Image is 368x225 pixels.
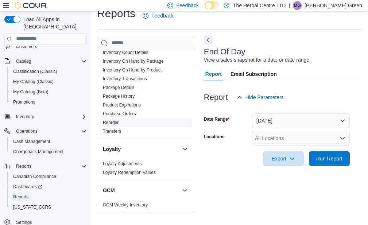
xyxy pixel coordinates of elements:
[1,112,90,122] button: Inventory
[7,66,90,77] button: Classification (Classic)
[103,85,135,90] a: Package Details
[15,2,47,9] img: Cova
[13,127,40,136] button: Operations
[10,67,60,76] a: Classification (Classic)
[252,113,350,128] button: [DATE]
[7,147,90,157] button: Chargeback Management
[10,172,59,181] a: Canadian Compliance
[10,137,87,146] span: Cash Management
[10,203,87,212] span: Washington CCRS
[204,93,228,102] h3: Report
[204,56,311,64] div: View a sales snapshot for a date or date range.
[103,129,121,134] a: Transfers
[16,163,31,169] span: Reports
[103,170,156,175] a: Loyalty Redemption Values
[204,134,225,140] label: Locations
[13,139,50,144] span: Cash Management
[103,146,121,153] h3: Loyalty
[16,58,31,64] span: Catalog
[10,67,87,76] span: Classification (Classic)
[13,79,54,85] span: My Catalog (Classic)
[7,77,90,87] button: My Catalog (Classic)
[7,202,90,212] button: [US_STATE] CCRS
[151,12,174,19] span: Feedback
[305,1,362,10] p: [PERSON_NAME] Green
[103,76,147,82] span: Inventory Transactions
[13,112,37,121] button: Inventory
[103,102,141,108] a: Product Expirations
[103,146,179,153] button: Loyalty
[103,59,164,64] a: Inventory On Hand by Package
[10,182,87,191] span: Dashboards
[1,161,90,171] button: Reports
[13,42,40,51] a: Customers
[176,2,198,9] span: Feedback
[13,112,87,121] span: Inventory
[103,94,135,99] a: Package History
[13,99,35,105] span: Promotions
[309,151,350,166] button: Run Report
[140,8,177,23] a: Feedback
[7,136,90,147] button: Cash Management
[103,161,142,167] span: Loyalty Adjustments
[103,50,148,55] a: Inventory Count Details
[13,162,87,171] span: Reports
[13,194,28,200] span: Reports
[13,57,87,66] span: Catalog
[204,116,230,122] label: Date Range
[10,98,38,106] a: Promotions
[103,102,141,108] span: Product Expirations
[293,1,302,10] div: Meighen Green
[204,36,213,44] button: Next
[10,98,87,106] span: Promotions
[97,201,195,212] div: OCM
[103,202,148,207] a: OCM Weekly Inventory
[7,192,90,202] button: Reports
[10,88,51,96] a: My Catalog (Beta)
[13,174,56,179] span: Canadian Compliance
[10,88,87,96] span: My Catalog (Beta)
[20,16,87,30] span: Load All Apps in [GEOGRAPHIC_DATA]
[103,67,162,73] a: Inventory On Hand by Product
[7,87,90,97] button: My Catalog (Beta)
[10,147,87,156] span: Chargeback Management
[1,41,90,52] button: Customers
[205,1,220,9] input: Dark Mode
[10,172,87,181] span: Canadian Compliance
[103,111,136,117] span: Purchase Orders
[181,145,189,154] button: Loyalty
[7,97,90,107] button: Promotions
[288,1,290,10] p: |
[103,58,164,64] span: Inventory On Hand by Package
[97,6,135,21] h1: Reports
[16,128,38,134] span: Operations
[13,42,87,51] span: Customers
[181,186,189,195] button: OCM
[205,67,222,81] span: Report
[13,204,51,210] span: [US_STATE] CCRS
[103,111,136,116] a: Purchase Orders
[7,182,90,192] a: Dashboards
[13,89,49,95] span: My Catalog (Beta)
[97,31,195,139] div: Inventory
[103,128,121,134] span: Transfers
[16,114,34,120] span: Inventory
[316,155,342,162] span: Run Report
[103,187,179,194] button: OCM
[245,94,284,101] span: Hide Parameters
[233,1,286,10] p: The Herbal Centre LTD
[10,203,54,212] a: [US_STATE] CCRS
[103,161,142,166] a: Loyalty Adjustments
[13,57,34,66] button: Catalog
[10,137,53,146] a: Cash Management
[13,184,42,190] span: Dashboards
[103,120,119,125] a: Reorder
[340,135,345,141] button: Open list of options
[97,159,195,180] div: Loyalty
[1,56,90,66] button: Catalog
